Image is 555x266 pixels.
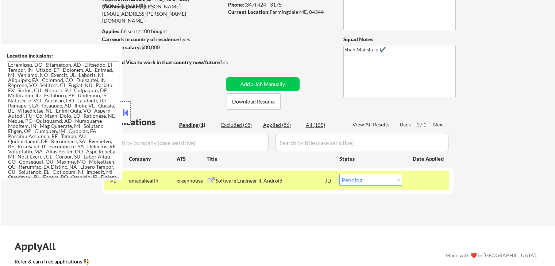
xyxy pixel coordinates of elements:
[102,44,223,51] div: $80,000
[413,155,445,163] div: Date Applied
[221,121,258,129] div: Excluded (68)
[104,134,269,151] input: Search by company (case sensitive)
[102,36,183,42] strong: Can work in country of residence?:
[352,121,392,128] div: View All Results
[207,155,332,163] div: Title
[177,155,207,163] div: ATS
[102,59,224,65] strong: Will need Visa to work in that country now/future?:
[177,177,207,184] div: greenhouse
[110,177,123,184] div: #1
[129,177,177,184] div: omadahealth
[325,174,332,187] div: JD
[223,59,243,66] div: no
[102,44,141,50] strong: Minimum salary:
[7,52,119,59] div: Location Inclusions:
[339,152,402,165] div: Status
[306,121,342,129] div: All (155)
[216,177,326,184] div: Software Engineer II, Android
[228,1,331,8] div: (347) 424 - 3175
[179,121,216,129] div: Pending (1)
[275,134,449,151] input: Search by title (case sensitive)
[228,8,331,16] div: Farmingdale ME, 04344
[129,155,177,163] div: Company
[227,93,281,110] button: Download Resume
[104,118,177,126] div: Applications
[102,28,121,34] strong: Applies:
[102,3,140,9] strong: Mailslurp Email:
[102,3,223,24] div: [PERSON_NAME][EMAIL_ADDRESS][PERSON_NAME][DOMAIN_NAME]
[102,28,223,35] div: 86 sent / 100 bought
[263,121,300,129] div: Applied (86)
[433,121,445,128] div: Next
[416,121,433,128] div: 1 / 1
[102,36,221,43] div: yes
[228,1,244,8] strong: Phone:
[226,77,300,91] button: Add a Job Manually
[343,36,456,43] div: Squad Notes
[15,240,64,253] div: ApplyAll
[228,9,270,15] strong: Current Location:
[400,121,412,128] div: Back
